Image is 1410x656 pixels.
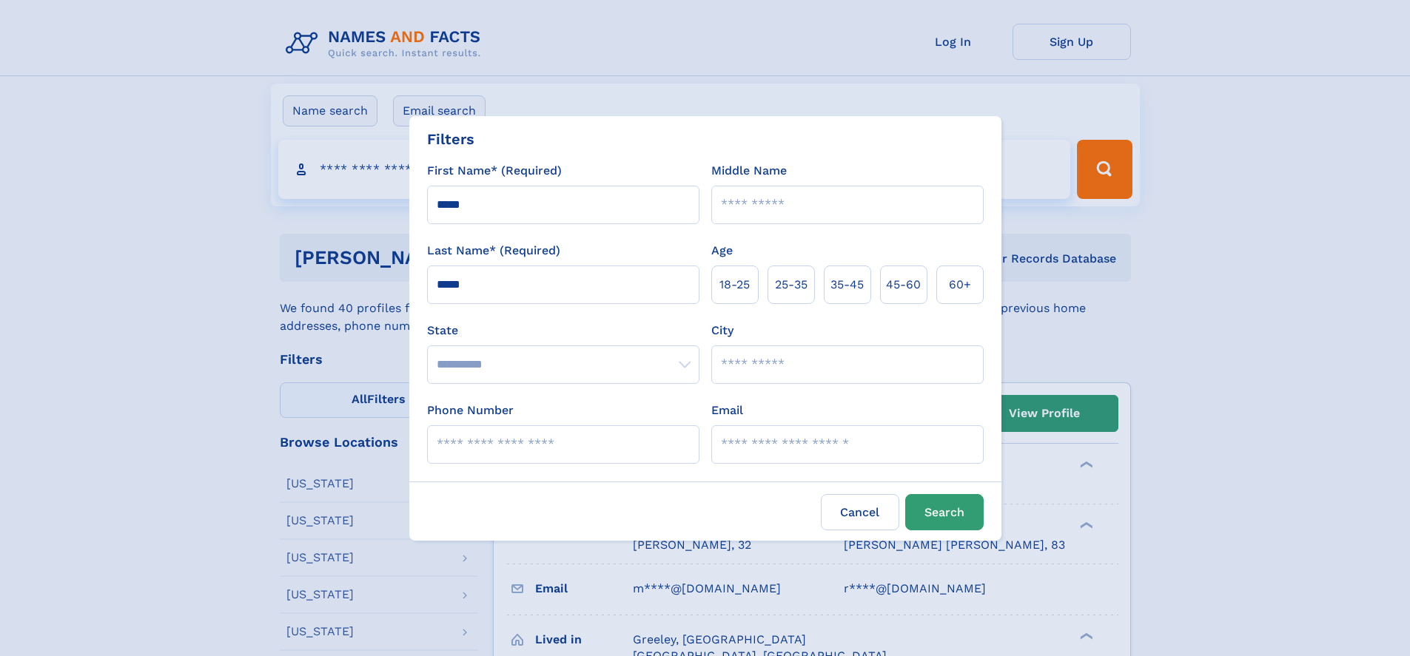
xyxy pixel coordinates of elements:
[711,322,733,339] label: City
[719,276,750,294] span: 18‑25
[427,128,474,150] div: Filters
[427,162,562,180] label: First Name* (Required)
[905,494,984,530] button: Search
[711,162,787,180] label: Middle Name
[427,322,699,339] label: State
[830,276,864,294] span: 35‑45
[427,402,514,419] label: Phone Number
[949,276,971,294] span: 60+
[427,242,560,260] label: Last Name* (Required)
[711,402,743,419] label: Email
[821,494,899,530] label: Cancel
[775,276,808,294] span: 25‑35
[886,276,921,294] span: 45‑60
[711,242,733,260] label: Age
